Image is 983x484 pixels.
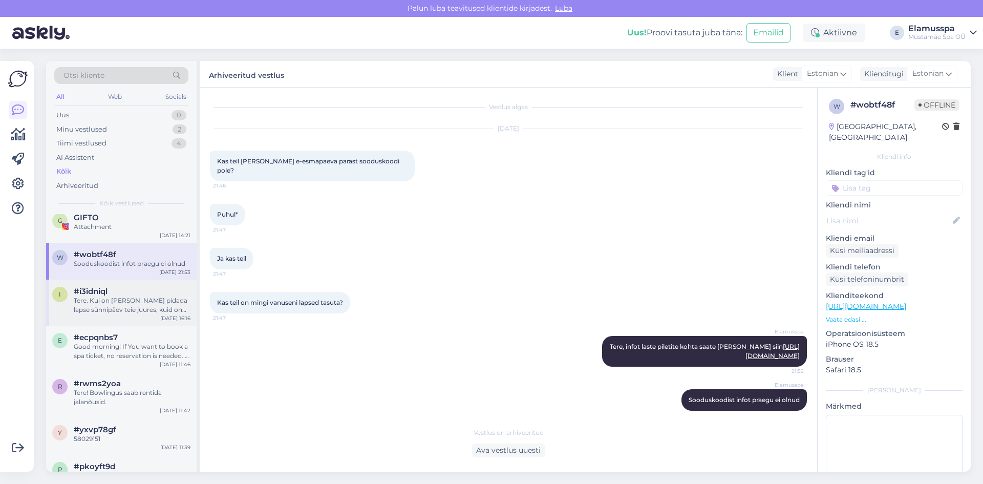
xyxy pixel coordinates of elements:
[210,102,807,112] div: Vestlus algas
[74,388,190,407] div: Tere! Bowlingus saab rentida jalanõusid.
[826,328,963,339] p: Operatsioonisüsteem
[826,233,963,244] p: Kliendi email
[908,25,966,33] div: Elamusspa
[472,444,545,457] div: Ava vestlus uuesti
[908,25,977,41] a: ElamusspaMustamäe Spa OÜ
[58,217,62,224] span: G
[106,90,124,103] div: Web
[826,215,951,226] input: Lisa nimi
[160,232,190,239] div: [DATE] 14:21
[826,180,963,196] input: Lisa tag
[163,90,188,103] div: Socials
[56,138,106,149] div: Tiimi vestlused
[610,343,800,360] span: Tere, infot laste piletite kohta saate [PERSON_NAME] siin
[914,99,959,111] span: Offline
[826,386,963,395] div: [PERSON_NAME]
[912,68,944,79] span: Estonian
[217,157,401,174] span: Kas teil [PERSON_NAME] e-esmapaeva parast sooduskoodi pole?
[552,4,575,13] span: Luba
[160,361,190,368] div: [DATE] 11:46
[58,466,62,473] span: p
[63,70,104,81] span: Otsi kliente
[826,315,963,324] p: Vaata edasi ...
[74,287,108,296] span: #i3idniql
[54,90,66,103] div: All
[826,152,963,161] div: Kliendi info
[56,110,69,120] div: Uus
[773,69,798,79] div: Klient
[213,226,251,234] span: 21:47
[56,181,98,191] div: Arhiveeritud
[160,314,190,322] div: [DATE] 16:16
[74,434,190,444] div: 58029151
[56,124,107,135] div: Minu vestlused
[834,102,840,110] span: w
[860,69,904,79] div: Klienditugi
[765,411,804,419] span: 21:53
[58,336,62,344] span: e
[217,299,343,306] span: Kas teil on mingi vanuseni lapsed tasuta?
[74,379,121,388] span: #rwms2yoa
[217,211,238,218] span: Puhul*
[627,28,647,37] b: Uus!
[829,121,942,143] div: [GEOGRAPHIC_DATA], [GEOGRAPHIC_DATA]
[746,23,790,43] button: Emailid
[56,153,94,163] div: AI Assistent
[765,328,804,335] span: Elamusspa
[474,428,544,437] span: Vestlus on arhiveeritud
[826,290,963,301] p: Klienditeekond
[765,381,804,389] span: Elamusspa
[826,167,963,178] p: Kliendi tag'id
[57,254,63,261] span: w
[826,354,963,365] p: Brauser
[74,259,190,268] div: Sooduskoodist infot praegu ei olnud
[160,444,190,451] div: [DATE] 11:39
[58,383,62,390] span: r
[826,401,963,412] p: Märkmed
[8,69,28,89] img: Askly Logo
[826,339,963,350] p: iPhone OS 18.5
[74,342,190,361] div: Good morning! If You want to book a spa ticket, no reservation is needed. If you want a massage, ...
[213,182,251,190] span: 21:46
[627,27,742,39] div: Proovi tasuta juba täna:
[74,462,115,471] span: #pkoyft9d
[765,367,804,375] span: 21:52
[159,268,190,276] div: [DATE] 21:53
[807,68,838,79] span: Estonian
[850,99,914,111] div: # wobtf48f
[56,166,71,177] div: Kõik
[890,26,904,40] div: E
[826,365,963,375] p: Safari 18.5
[217,255,246,262] span: Ja kas teil
[826,200,963,211] p: Kliendi nimi
[74,333,118,342] span: #ecpqnbs7
[74,213,99,222] span: GIFTO
[74,425,116,434] span: #yxvp78gf
[58,429,62,436] span: y
[213,270,251,278] span: 21:47
[209,67,284,81] label: Arhiveeritud vestlus
[173,124,186,135] div: 2
[826,272,908,286] div: Küsi telefoninumbrit
[689,396,800,404] span: Sooduskoodist infot praegu ei olnud
[59,290,61,298] span: i
[826,244,899,258] div: Küsi meiliaadressi
[172,110,186,120] div: 0
[826,302,906,311] a: [URL][DOMAIN_NAME]
[172,138,186,149] div: 4
[908,33,966,41] div: Mustamäe Spa OÜ
[803,24,865,42] div: Aktiivne
[74,296,190,314] div: Tere. Kui on [PERSON_NAME] pidada lapse sünnipäev teie juures, kuid on teada, et mõned vanemad ki...
[74,250,116,259] span: #wobtf48f
[74,222,190,232] div: Attachment
[826,262,963,272] p: Kliendi telefon
[160,407,190,414] div: [DATE] 11:42
[210,124,807,133] div: [DATE]
[99,199,144,208] span: Kõik vestlused
[213,314,251,322] span: 21:47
